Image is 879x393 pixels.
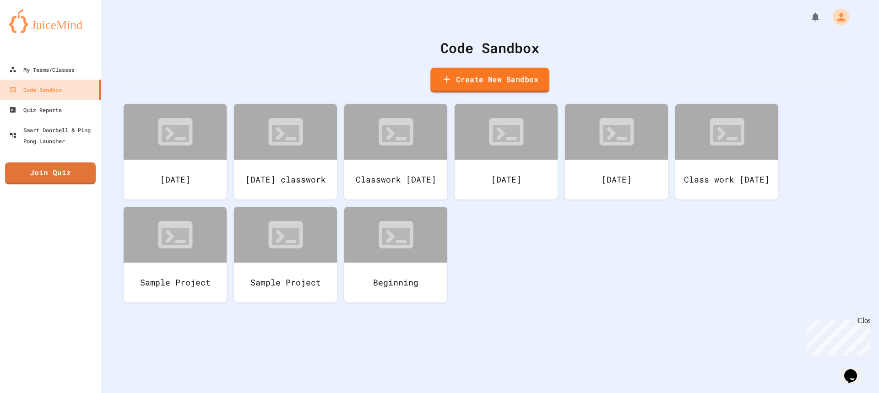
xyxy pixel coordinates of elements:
a: Classwork [DATE] [344,104,447,199]
div: My Account [823,6,852,27]
iframe: chat widget [803,317,870,355]
a: Sample Project [124,207,227,302]
a: [DATE] classwork [234,104,337,199]
div: Classwork [DATE] [344,160,447,199]
iframe: chat widget [841,356,870,384]
div: [DATE] [124,160,227,199]
div: Code Sandbox [124,38,856,58]
a: Sample Project [234,207,337,302]
div: Beginning [344,263,447,302]
a: Beginning [344,207,447,302]
div: Sample Project [124,263,227,302]
div: Smart Doorbell & Ping Pong Launcher [9,124,97,146]
div: Code Sandbox [9,84,62,95]
div: Sample Project [234,263,337,302]
div: My Notifications [793,9,823,25]
a: [DATE] [124,104,227,199]
div: [DATE] [565,160,668,199]
div: Class work [DATE] [675,160,778,199]
div: Chat with us now!Close [4,4,63,58]
a: Create New Sandbox [430,68,549,93]
div: Quiz Reports [9,104,62,115]
a: [DATE] [455,104,558,199]
div: [DATE] classwork [234,160,337,199]
div: My Teams/Classes [9,64,75,75]
img: logo-orange.svg [9,9,92,33]
a: [DATE] [565,104,668,199]
a: Class work [DATE] [675,104,778,199]
div: [DATE] [455,160,558,199]
a: Join Quiz [5,162,96,184]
